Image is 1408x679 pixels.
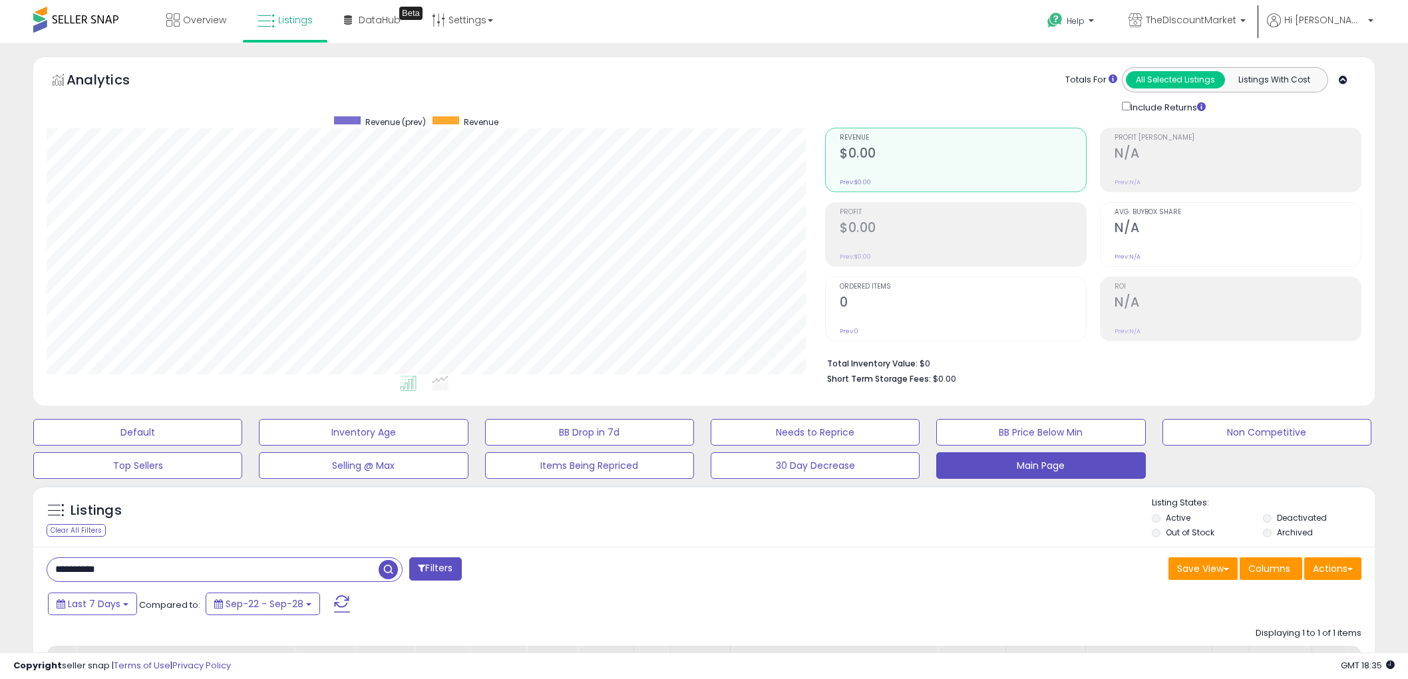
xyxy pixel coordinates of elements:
[172,659,231,672] a: Privacy Policy
[409,557,461,581] button: Filters
[1115,178,1141,186] small: Prev: N/A
[1115,220,1361,238] h2: N/A
[1115,283,1361,291] span: ROI
[840,253,871,261] small: Prev: $0.00
[840,283,1086,291] span: Ordered Items
[1115,146,1361,164] h2: N/A
[840,327,858,335] small: Prev: 0
[1037,2,1107,43] a: Help
[936,419,1145,446] button: BB Price Below Min
[485,419,694,446] button: BB Drop in 7d
[1267,13,1373,43] a: Hi [PERSON_NAME]
[1115,134,1361,142] span: Profit [PERSON_NAME]
[33,419,242,446] button: Default
[361,651,409,679] div: Ordered Items
[183,13,226,27] span: Overview
[114,659,170,672] a: Terms of Use
[1166,527,1214,538] label: Out of Stock
[827,373,931,384] b: Short Term Storage Fees:
[1146,13,1236,27] span: TheDIscountMarket
[711,452,920,479] button: 30 Day Decrease
[1112,99,1222,114] div: Include Returns
[1126,71,1225,88] button: All Selected Listings
[736,651,932,665] div: Cur Sales Rank
[33,452,242,479] button: Top Sellers
[1341,659,1395,672] span: 2025-10-9 18:35 GMT
[1277,512,1327,523] label: Deactivated
[1318,651,1343,665] div: Note
[1168,557,1238,580] button: Save View
[278,13,313,27] span: Listings
[71,501,122,520] h5: Listings
[936,452,1145,479] button: Main Page
[1115,295,1361,313] h2: N/A
[485,452,694,479] button: Items Being Repriced
[47,524,106,537] div: Clear All Filters
[1248,562,1290,575] span: Columns
[827,354,1351,370] li: $0
[301,651,349,679] div: Total Rev.
[1047,12,1063,29] i: Get Help
[1115,209,1361,216] span: Avg. Buybox Share
[1091,651,1206,665] div: Listed Price
[1218,651,1244,665] div: Cost
[475,651,521,679] div: Fulfillable Quantity
[840,209,1086,216] span: Profit
[226,597,303,611] span: Sep-22 - Sep-28
[13,660,231,672] div: seller snap | |
[82,651,289,665] div: Title
[840,146,1086,164] h2: $0.00
[1067,15,1085,27] span: Help
[840,178,871,186] small: Prev: $0.00
[711,419,920,446] button: Needs to Reprice
[840,134,1086,142] span: Revenue
[1256,627,1361,640] div: Displaying 1 to 1 of 1 items
[1152,497,1375,509] p: Listing States:
[1065,74,1117,86] div: Totals For
[48,593,137,615] button: Last 7 Days
[464,116,498,128] span: Revenue
[1115,253,1141,261] small: Prev: N/A
[1255,651,1306,679] div: Fulfillment Cost
[1162,419,1371,446] button: Non Competitive
[1166,512,1190,523] label: Active
[944,651,1000,665] div: Repricing
[399,7,423,20] div: Tooltip anchor
[206,593,320,615] button: Sep-22 - Sep-28
[1240,557,1302,580] button: Columns
[1115,327,1141,335] small: Prev: N/A
[259,452,468,479] button: Selling @ Max
[840,220,1086,238] h2: $0.00
[365,116,426,128] span: Revenue (prev)
[1284,13,1364,27] span: Hi [PERSON_NAME]
[840,295,1086,313] h2: 0
[67,70,156,92] h5: Analytics
[139,599,200,611] span: Compared to:
[1304,557,1361,580] button: Actions
[1354,651,1403,679] div: Additional Cost
[359,13,401,27] span: DataHub
[1011,651,1080,679] div: Current Buybox Price
[13,659,62,672] strong: Copyright
[1224,71,1323,88] button: Listings With Cost
[68,597,120,611] span: Last 7 Days
[933,372,956,385] span: $0.00
[827,358,918,369] b: Total Inventory Value:
[1277,527,1313,538] label: Archived
[259,419,468,446] button: Inventory Age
